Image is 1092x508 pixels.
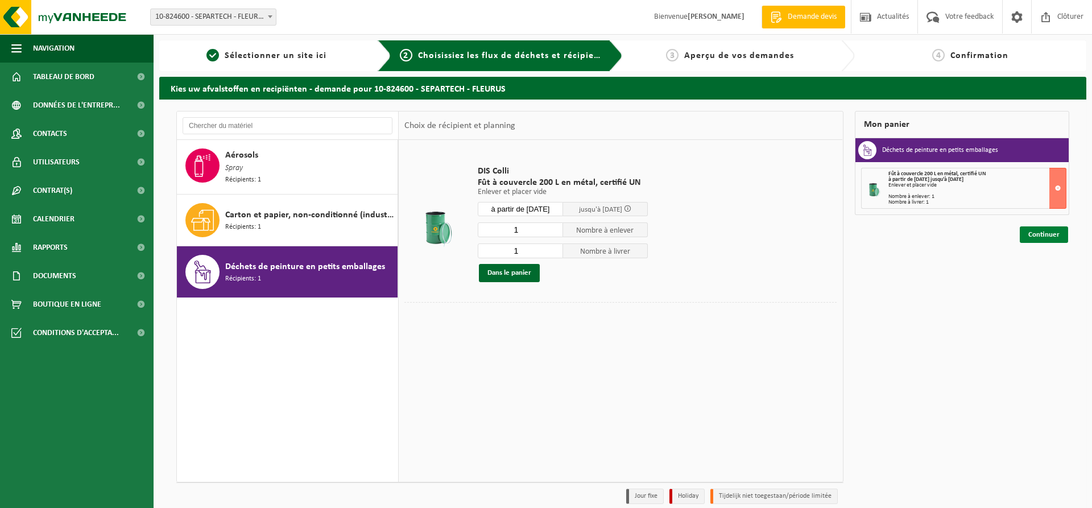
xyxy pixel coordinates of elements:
span: jusqu'à [DATE] [579,206,622,213]
span: Documents [33,262,76,290]
span: Récipients: 1 [225,222,261,233]
span: Utilisateurs [33,148,80,176]
span: Carton et papier, non-conditionné (industriel) [225,208,395,222]
span: 4 [932,49,945,61]
li: Tijdelijk niet toegestaan/période limitée [710,489,838,504]
a: Continuer [1020,226,1068,243]
span: Spray [225,162,243,175]
h3: Déchets de peinture en petits emballages [882,141,998,159]
span: Boutique en ligne [33,290,101,319]
div: Enlever et placer vide [888,183,1066,188]
div: Choix de récipient et planning [399,111,521,140]
span: Récipients: 1 [225,175,261,185]
span: 1 [206,49,219,61]
span: Contacts [33,119,67,148]
button: Déchets de peinture en petits emballages Récipients: 1 [177,246,398,298]
strong: à partir de [DATE] jusqu'à [DATE] [888,176,963,183]
strong: [PERSON_NAME] [688,13,744,21]
span: Fût à couvercle 200 L en métal, certifié UN [888,171,986,177]
input: Sélectionnez date [478,202,563,216]
li: Jour fixe [626,489,664,504]
div: Mon panier [855,111,1070,138]
a: 1Sélectionner un site ici [165,49,369,63]
input: Chercher du matériel [183,117,392,134]
span: 10-824600 - SEPARTECH - FLEURUS [151,9,276,25]
span: Demande devis [785,11,839,23]
span: Contrat(s) [33,176,72,205]
div: Nombre à enlever: 1 [888,194,1066,200]
button: Aérosols Spray Récipients: 1 [177,140,398,195]
span: DIS Colli [478,166,648,177]
div: Nombre à livrer: 1 [888,200,1066,205]
button: Carton et papier, non-conditionné (industriel) Récipients: 1 [177,195,398,246]
span: Conditions d'accepta... [33,319,119,347]
a: Demande devis [762,6,845,28]
span: Sélectionner un site ici [225,51,326,60]
span: 2 [400,49,412,61]
li: Holiday [669,489,705,504]
p: Enlever et placer vide [478,188,648,196]
span: Tableau de bord [33,63,94,91]
span: Choisissiez les flux de déchets et récipients [418,51,607,60]
span: Déchets de peinture en petits emballages [225,260,385,274]
button: Dans le panier [479,264,540,282]
span: 3 [666,49,679,61]
span: Navigation [33,34,75,63]
span: Confirmation [950,51,1008,60]
span: Nombre à livrer [563,243,648,258]
h2: Kies uw afvalstoffen en recipiënten - demande pour 10-824600 - SEPARTECH - FLEURUS [159,77,1086,99]
span: Fût à couvercle 200 L en métal, certifié UN [478,177,648,188]
span: Aérosols [225,148,258,162]
span: Rapports [33,233,68,262]
span: 10-824600 - SEPARTECH - FLEURUS [150,9,276,26]
span: Calendrier [33,205,75,233]
span: Nombre à enlever [563,222,648,237]
span: Aperçu de vos demandes [684,51,794,60]
span: Récipients: 1 [225,274,261,284]
span: Données de l'entrepr... [33,91,120,119]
